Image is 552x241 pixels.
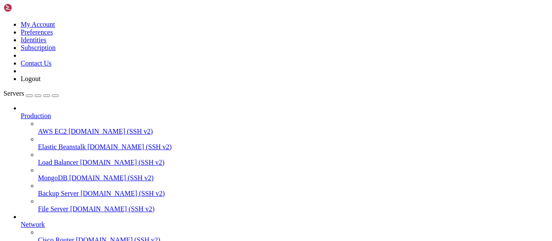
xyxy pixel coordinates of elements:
[38,190,79,197] span: Backup Server
[3,3,53,12] img: Shellngn
[38,197,549,213] li: File Server [DOMAIN_NAME] (SSH v2)
[70,205,155,213] span: [DOMAIN_NAME] (SSH v2)
[88,143,172,150] span: [DOMAIN_NAME] (SSH v2)
[21,112,549,120] a: Production
[21,28,53,36] a: Preferences
[38,205,69,213] span: File Server
[69,128,153,135] span: [DOMAIN_NAME] (SSH v2)
[21,75,41,82] a: Logout
[21,221,549,228] a: Network
[38,205,549,213] a: File Server [DOMAIN_NAME] (SSH v2)
[38,128,67,135] span: AWS EC2
[38,151,549,166] li: Load Balancer [DOMAIN_NAME] (SSH v2)
[38,128,549,135] a: AWS EC2 [DOMAIN_NAME] (SSH v2)
[38,174,549,182] a: MongoDB [DOMAIN_NAME] (SSH v2)
[21,104,549,213] li: Production
[38,159,78,166] span: Load Balancer
[80,159,165,166] span: [DOMAIN_NAME] (SSH v2)
[38,143,549,151] a: Elastic Beanstalk [DOMAIN_NAME] (SSH v2)
[38,166,549,182] li: MongoDB [DOMAIN_NAME] (SSH v2)
[21,36,47,44] a: Identities
[38,182,549,197] li: Backup Server [DOMAIN_NAME] (SSH v2)
[21,59,52,67] a: Contact Us
[3,90,24,97] span: Servers
[38,120,549,135] li: AWS EC2 [DOMAIN_NAME] (SSH v2)
[38,190,549,197] a: Backup Server [DOMAIN_NAME] (SSH v2)
[38,159,549,166] a: Load Balancer [DOMAIN_NAME] (SSH v2)
[38,174,67,182] span: MongoDB
[69,174,154,182] span: [DOMAIN_NAME] (SSH v2)
[21,44,56,51] a: Subscription
[21,112,51,119] span: Production
[21,21,55,28] a: My Account
[3,90,59,97] a: Servers
[21,221,45,228] span: Network
[38,135,549,151] li: Elastic Beanstalk [DOMAIN_NAME] (SSH v2)
[81,190,165,197] span: [DOMAIN_NAME] (SSH v2)
[38,143,86,150] span: Elastic Beanstalk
